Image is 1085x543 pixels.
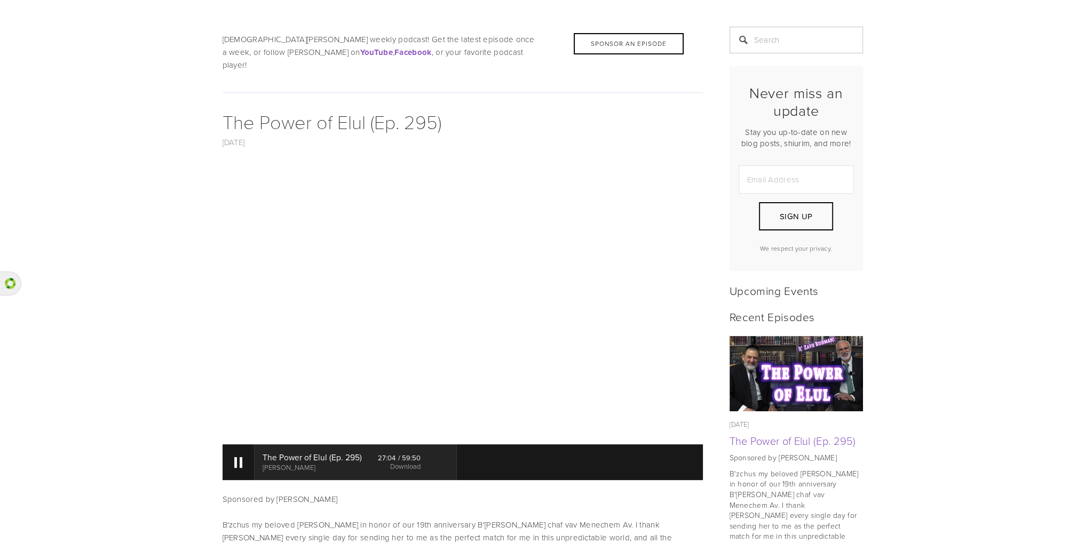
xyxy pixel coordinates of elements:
time: [DATE] [730,419,749,429]
a: Facebook [394,46,431,58]
div: Sponsor an Episode [574,33,684,54]
a: Download [390,461,421,471]
input: Search [730,27,863,53]
h2: Upcoming Events [730,284,863,297]
a: [DATE] [223,137,245,148]
p: Sponsored by [PERSON_NAME] [223,493,703,506]
p: Sponsored by [PERSON_NAME] [730,452,863,463]
h2: Recent Episodes [730,310,863,323]
p: Stay you up-to-date on new blog posts, shiurim, and more! [739,126,854,149]
a: The Power of Elul (Ep. 295) [223,108,441,134]
img: The Power of Elul (Ep. 295) [729,336,863,411]
h2: Never miss an update [739,84,854,119]
input: Email Address [739,165,854,194]
a: YouTube [360,46,393,58]
p: [DEMOGRAPHIC_DATA][PERSON_NAME] weekly podcast! Get the latest episode once a week, or follow [PE... [223,33,703,71]
a: The Power of Elul (Ep. 295) [730,433,856,448]
span: Sign Up [780,211,812,222]
button: Sign Up [759,202,833,230]
a: The Power of Elul (Ep. 295) [730,336,863,411]
iframe: YouTube video player [223,162,703,432]
p: We respect your privacy. [739,244,854,253]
